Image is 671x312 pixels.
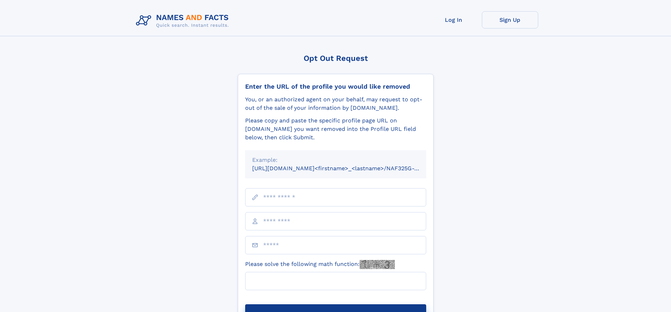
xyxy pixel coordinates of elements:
[245,83,426,90] div: Enter the URL of the profile you would like removed
[245,95,426,112] div: You, or an authorized agent on your behalf, may request to opt-out of the sale of your informatio...
[252,156,419,164] div: Example:
[133,11,235,30] img: Logo Names and Facts
[425,11,482,28] a: Log In
[245,116,426,142] div: Please copy and paste the specific profile page URL on [DOMAIN_NAME] you want removed into the Pr...
[482,11,538,28] a: Sign Up
[245,260,395,269] label: Please solve the following math function:
[252,165,440,172] small: [URL][DOMAIN_NAME]<firstname>_<lastname>/NAF325G-xxxxxxxx
[238,54,434,63] div: Opt Out Request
